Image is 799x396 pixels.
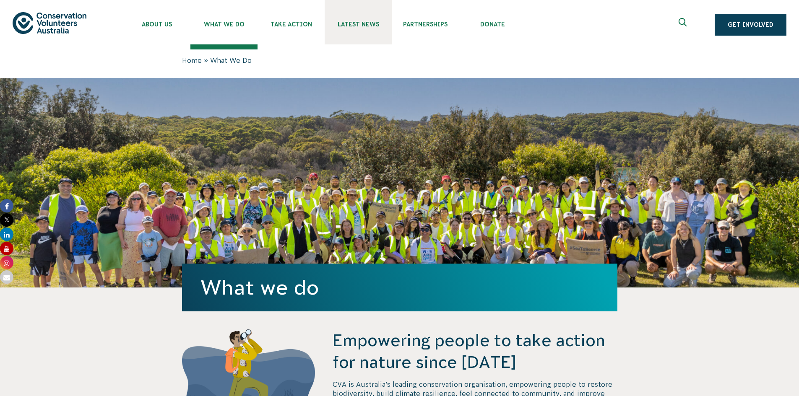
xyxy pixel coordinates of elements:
[715,14,786,36] a: Get Involved
[210,57,252,64] span: What We Do
[13,12,86,34] img: logo.svg
[190,21,258,28] span: What We Do
[258,21,325,28] span: Take Action
[123,21,190,28] span: About Us
[459,21,526,28] span: Donate
[674,15,694,35] button: Expand search box Close search box
[200,276,599,299] h1: What we do
[325,21,392,28] span: Latest News
[204,57,208,64] span: »
[333,329,617,373] h4: Empowering people to take action for nature since [DATE]
[182,57,202,64] a: Home
[392,21,459,28] span: Partnerships
[679,18,689,31] span: Expand search box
